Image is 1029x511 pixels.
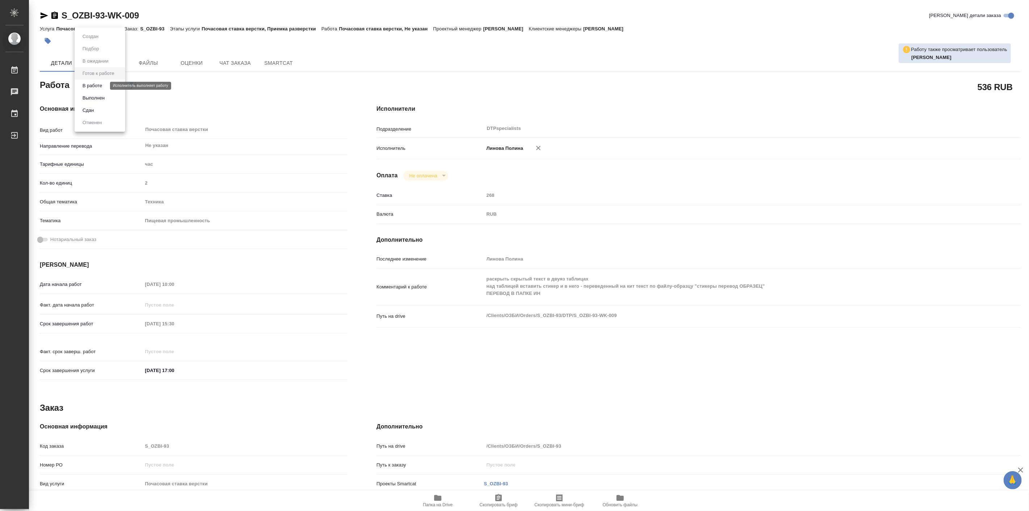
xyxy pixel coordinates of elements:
[80,45,101,53] button: Подбор
[80,82,104,90] button: В работе
[80,69,117,77] button: Готов к работе
[80,119,104,127] button: Отменен
[80,94,107,102] button: Выполнен
[80,106,96,114] button: Сдан
[80,33,101,41] button: Создан
[80,57,111,65] button: В ожидании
